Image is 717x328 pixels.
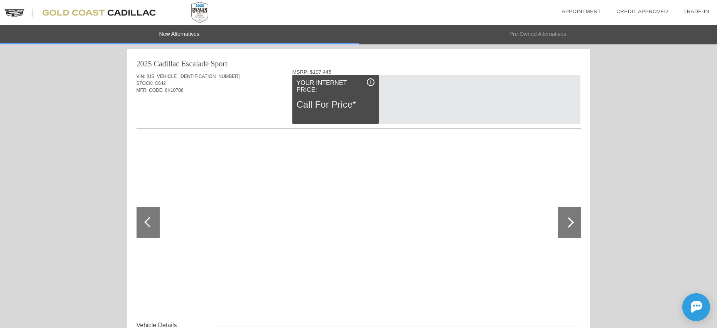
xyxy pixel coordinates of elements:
[147,74,240,79] span: [US_VEHICLE_IDENTIFICATION_NUMBER]
[165,88,184,93] span: 6K10706
[137,74,145,79] span: VIN:
[616,8,668,14] a: Credit Approved
[155,81,166,86] span: C642
[648,286,717,328] iframe: Chat Assistance
[137,58,209,69] div: 2025 Cadillac Escalade
[292,69,581,75] div: MSRP: $107,445
[137,88,164,93] span: MFR. CODE:
[137,105,581,118] div: Quoted on [DATE] 3:19:12 PM
[211,58,227,69] div: Sport
[683,8,709,14] a: Trade-In
[137,81,154,86] span: STOCK:
[367,78,375,86] div: i
[297,78,375,95] div: Your Internet Price:
[562,8,601,14] a: Appointment
[297,95,375,115] div: Call For Price*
